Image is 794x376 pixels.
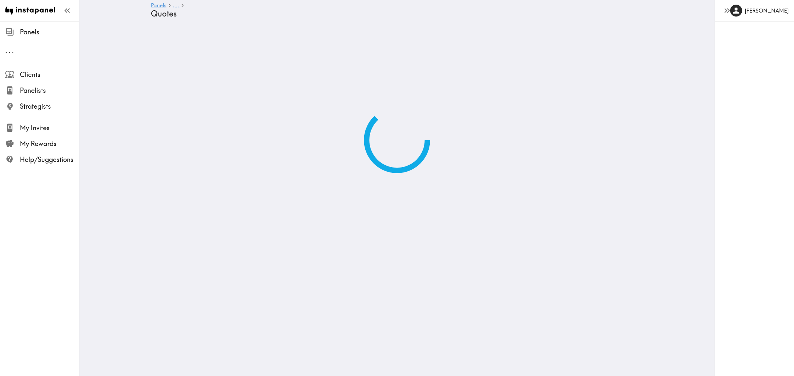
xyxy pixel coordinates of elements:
h6: [PERSON_NAME] [745,7,789,14]
span: Clients [20,70,79,79]
span: . [178,2,179,9]
span: . [173,2,174,9]
span: . [5,46,7,55]
span: My Rewards [20,139,79,148]
h4: Quotes [151,9,638,19]
span: . [12,46,14,55]
span: Strategists [20,102,79,111]
span: . [175,2,177,9]
span: Panels [20,27,79,37]
span: Help/Suggestions [20,155,79,164]
a: Panels [151,3,166,9]
a: ... [173,3,179,9]
span: Panelists [20,86,79,95]
span: . [9,46,11,55]
span: My Invites [20,123,79,132]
